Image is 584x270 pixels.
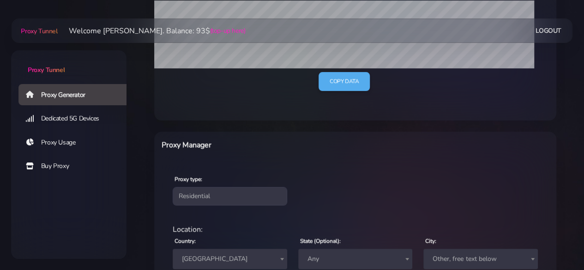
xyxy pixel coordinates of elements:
[21,27,57,36] span: Proxy Tunnel
[18,84,134,105] a: Proxy Generator
[18,132,134,153] a: Proxy Usage
[18,108,134,129] a: Dedicated 5G Devices
[425,237,436,245] label: City:
[423,249,538,269] span: Other, free text below
[173,249,287,269] span: Argentina
[162,139,383,151] h6: Proxy Manager
[58,25,246,36] li: Welcome [PERSON_NAME]. Balance: 93$
[18,180,134,201] a: Account Top Up
[536,22,561,39] a: Logout
[539,225,572,258] iframe: Webchat Widget
[304,252,407,265] span: Any
[175,175,202,183] label: Proxy type:
[28,66,65,74] span: Proxy Tunnel
[319,72,370,91] a: Copy data
[298,249,413,269] span: Any
[178,252,282,265] span: Argentina
[11,50,126,75] a: Proxy Tunnel
[18,156,134,177] a: Buy Proxy
[167,224,543,235] div: Location:
[429,252,532,265] span: Other, free text below
[19,24,57,38] a: Proxy Tunnel
[210,26,246,36] a: (top-up here)
[300,237,341,245] label: State (Optional):
[175,237,196,245] label: Country:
